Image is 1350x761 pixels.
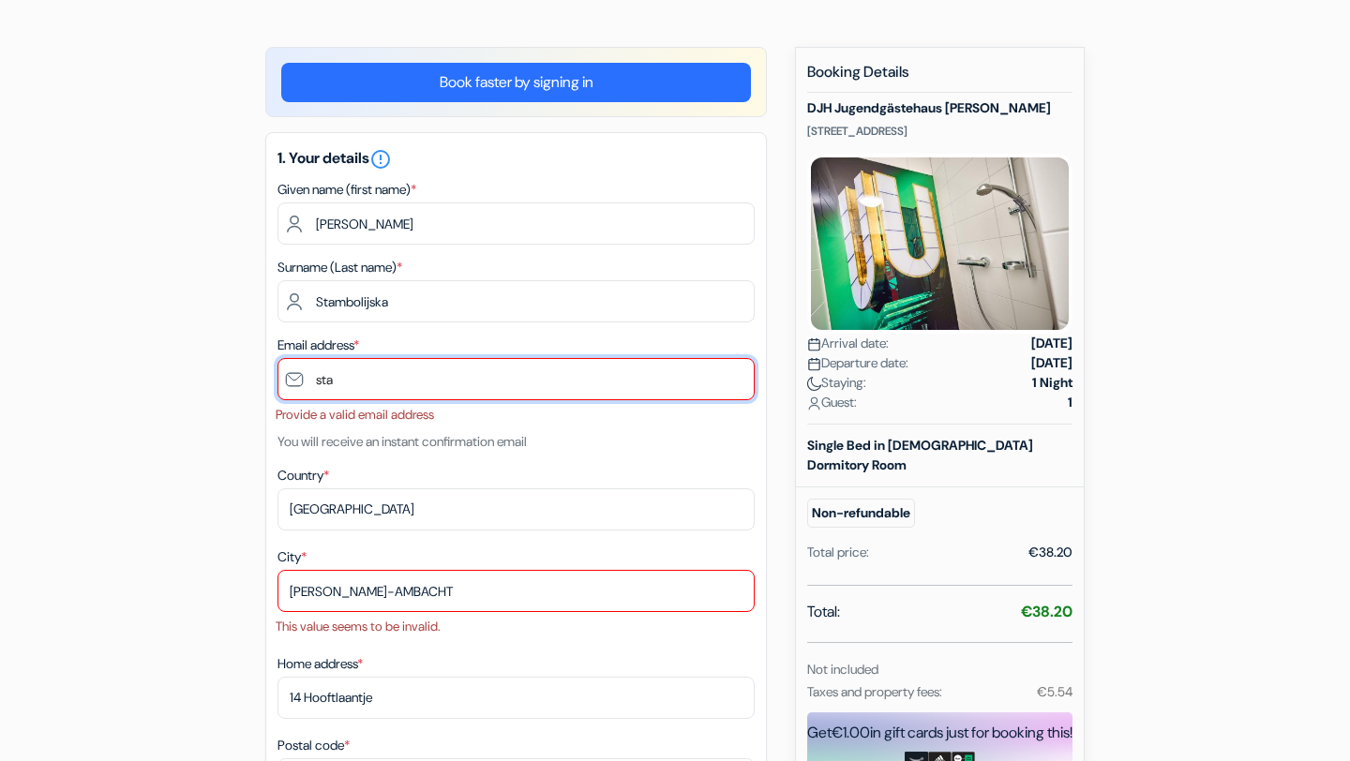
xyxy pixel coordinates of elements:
[277,180,416,200] label: Given name (first name)
[807,393,857,412] span: Guest:
[807,722,1072,744] div: Get in gift cards just for booking this!
[277,433,527,450] small: You will receive an instant confirmation email
[1028,543,1072,562] div: €38.20
[807,661,878,678] small: Not included
[1037,683,1072,700] small: €5.54
[807,357,821,371] img: calendar.svg
[369,148,392,171] i: error_outline
[1032,373,1072,393] strong: 1 Night
[277,547,307,567] label: City
[807,337,821,351] img: calendar.svg
[277,258,402,277] label: Surname (Last name)
[1031,334,1072,353] strong: [DATE]
[1021,602,1072,621] strong: €38.20
[807,124,1072,139] p: [STREET_ADDRESS]
[807,437,1033,473] b: Single Bed in [DEMOGRAPHIC_DATA] Dormitory Room
[807,543,869,562] div: Total price:
[807,601,840,623] span: Total:
[1031,353,1072,373] strong: [DATE]
[807,334,889,353] span: Arrival date:
[807,499,915,528] small: Non-refundable
[369,148,392,168] a: error_outline
[281,63,751,102] a: Book faster by signing in
[807,100,1072,116] h5: DJH Jugendgästehaus [PERSON_NAME]
[277,280,755,322] input: Enter last name
[277,736,350,755] label: Postal code
[807,396,821,410] img: user_icon.svg
[277,358,755,400] input: Enter email address
[832,723,870,742] span: €1.00
[807,63,1072,93] h5: Booking Details
[277,336,359,355] label: Email address
[807,377,821,391] img: moon.svg
[807,683,942,700] small: Taxes and property fees:
[276,618,755,636] li: This value seems to be invalid.
[807,353,908,373] span: Departure date:
[277,466,329,485] label: Country
[277,148,755,171] h5: 1. Your details
[276,406,755,425] li: Provide a valid email address
[277,654,363,674] label: Home address
[1068,393,1072,412] strong: 1
[277,202,755,245] input: Enter first name
[807,373,866,393] span: Staying:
